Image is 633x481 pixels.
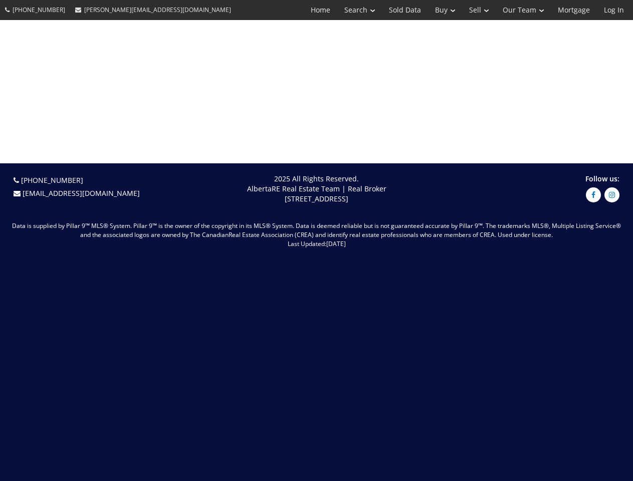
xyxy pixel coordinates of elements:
[12,221,621,239] span: Data is supplied by Pillar 9™ MLS® System. Pillar 9™ is the owner of the copyright in its MLS® Sy...
[70,1,236,19] a: [PERSON_NAME][EMAIL_ADDRESS][DOMAIN_NAME]
[13,6,65,14] span: [PHONE_NUMBER]
[167,174,467,204] p: 2025 All Rights Reserved. AlbertaRE Real Estate Team | Real Broker
[23,188,140,198] a: [EMAIL_ADDRESS][DOMAIN_NAME]
[166,256,467,481] iframe: [PERSON_NAME] and the AlbertaRE Calgary Real Estate Team at Real Broker best Realtors in [GEOGRAP...
[285,194,348,203] span: [STREET_ADDRESS]
[229,230,553,239] span: Real Estate Association (CREA) and identify real estate professionals who are members of CREA. Us...
[21,175,83,185] a: [PHONE_NUMBER]
[84,6,231,14] span: [PERSON_NAME][EMAIL_ADDRESS][DOMAIN_NAME]
[326,239,346,248] span: [DATE]
[10,239,623,249] p: Last Updated:
[585,174,619,183] span: Follow us:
